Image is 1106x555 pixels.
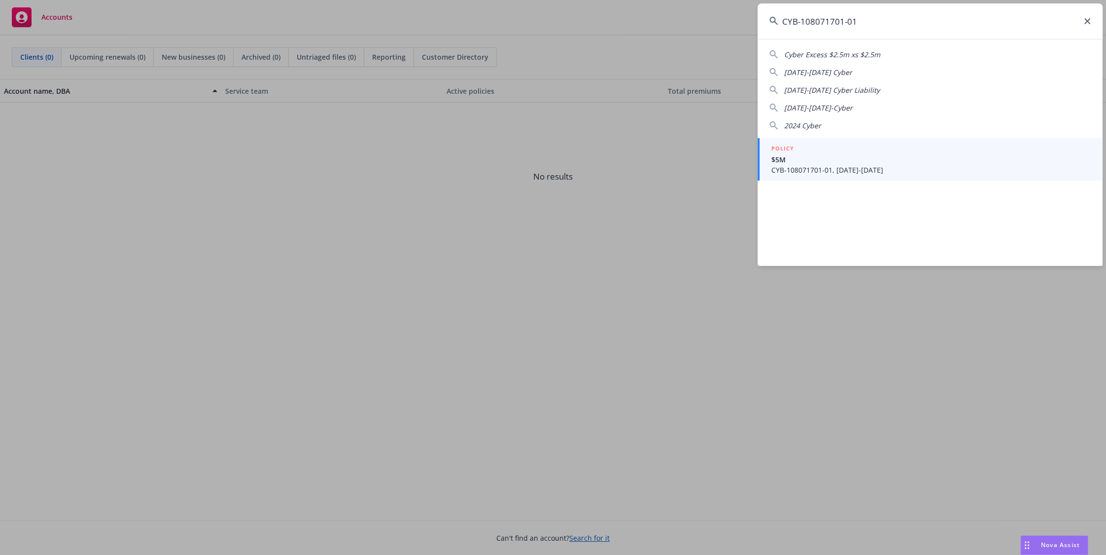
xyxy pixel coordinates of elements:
span: Nova Assist [1041,541,1080,549]
div: Drag to move [1021,536,1033,555]
span: 2024 Cyber [784,121,821,130]
a: POLICY$5MCYB-108071701-01, [DATE]-[DATE] [758,138,1103,181]
span: Cyber Excess $2.5m xs $2.5m [784,50,880,59]
span: [DATE]-[DATE] Cyber Liability [784,85,880,95]
span: [DATE]-[DATE] Cyber [784,68,852,77]
h5: POLICY [771,144,794,153]
span: [DATE]-[DATE]-Cyber [784,103,853,112]
span: CYB-108071701-01, [DATE]-[DATE] [771,165,1091,175]
span: $5M [771,154,1091,165]
button: Nova Assist [1020,535,1088,555]
input: Search... [758,3,1103,39]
